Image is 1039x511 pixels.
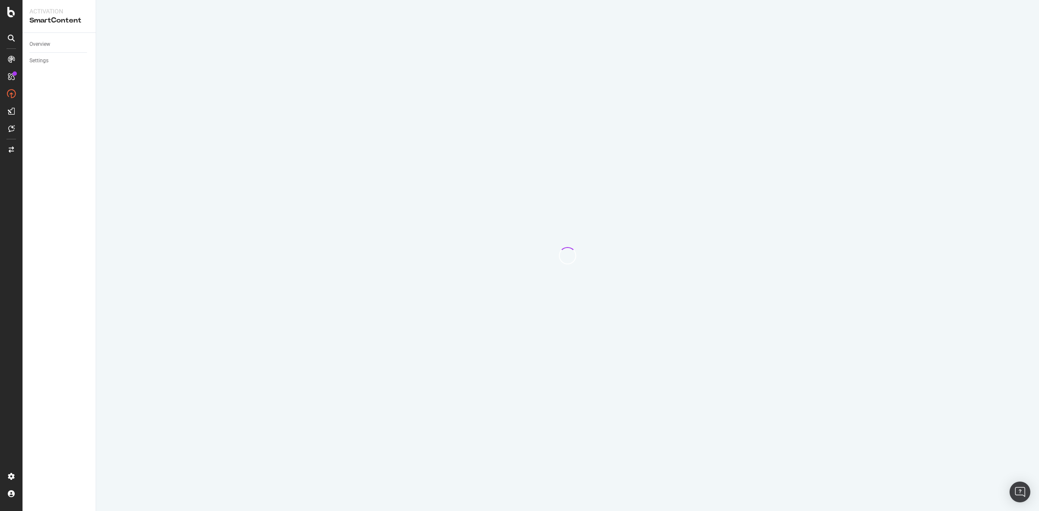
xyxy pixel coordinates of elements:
[29,40,90,49] a: Overview
[29,40,50,49] div: Overview
[29,56,48,65] div: Settings
[1010,482,1030,502] div: Open Intercom Messenger
[29,56,90,65] a: Settings
[29,7,89,16] div: Activation
[29,16,89,26] div: SmartContent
